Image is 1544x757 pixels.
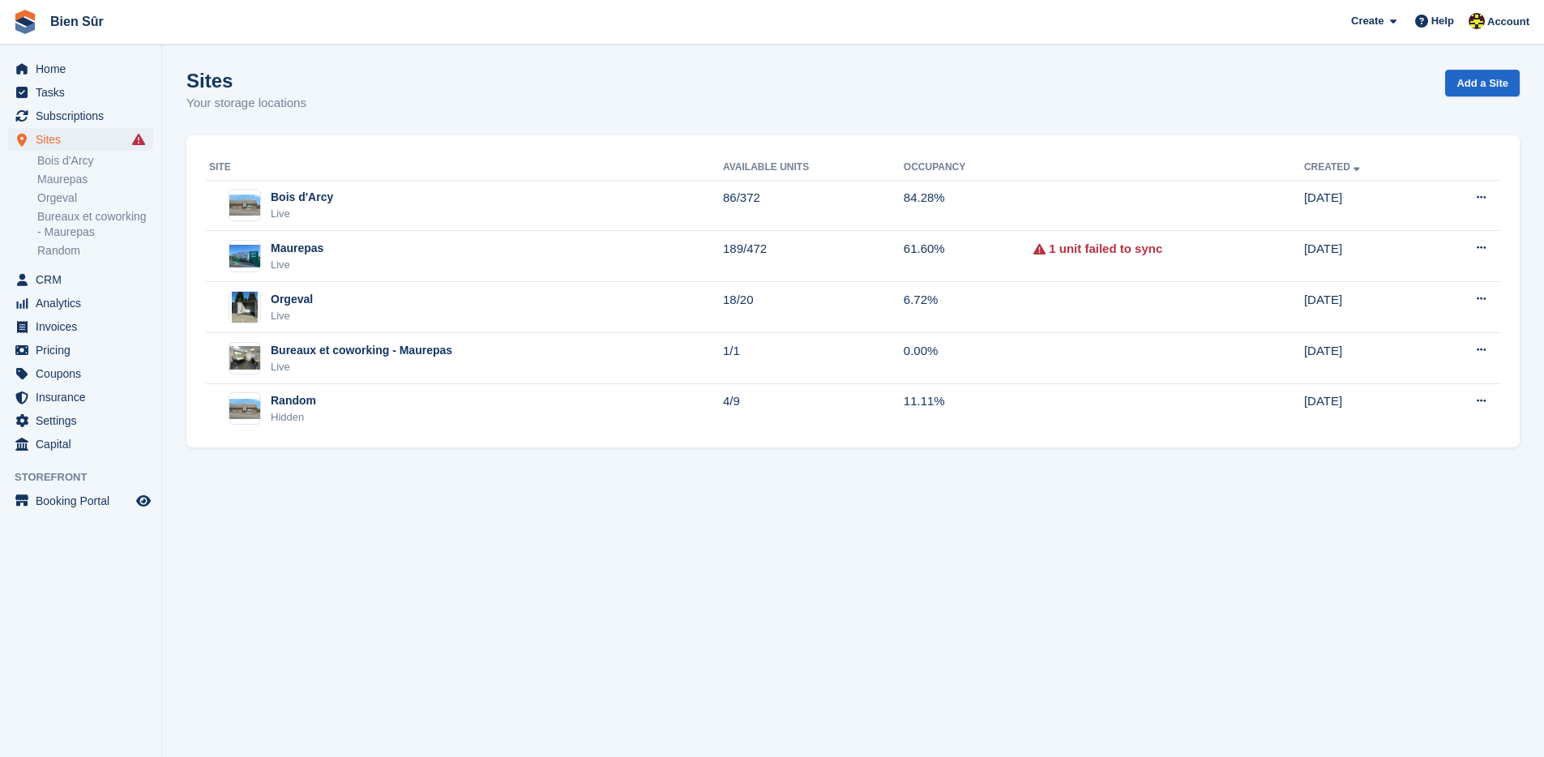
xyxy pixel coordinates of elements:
span: Coupons [36,362,133,385]
td: [DATE] [1304,333,1428,384]
a: menu [8,490,153,512]
div: Bois d'Arcy [271,189,333,206]
a: menu [8,268,153,291]
div: Live [271,257,323,273]
span: Home [36,58,133,80]
a: Created [1304,161,1363,173]
th: Available Units [723,155,904,181]
a: menu [8,386,153,408]
span: Help [1431,13,1454,29]
img: stora-icon-8386f47178a22dfd0bd8f6a31ec36ba5ce8667c1dd55bd0f319d3a0aa187defe.svg [13,10,37,34]
p: Your storage locations [186,94,306,113]
span: CRM [36,268,133,291]
td: 84.28% [904,180,1033,231]
th: Occupancy [904,155,1033,181]
a: menu [8,81,153,104]
span: Insurance [36,386,133,408]
span: Analytics [36,292,133,314]
a: 1 unit failed to sync [1049,240,1162,259]
td: 189/472 [723,231,904,282]
td: 86/372 [723,180,904,231]
span: Pricing [36,339,133,361]
a: Bois d'Arcy [37,153,153,169]
div: Live [271,308,313,324]
span: Storefront [15,469,161,485]
a: menu [8,315,153,338]
a: Maurepas [37,172,153,187]
td: 4/9 [723,383,904,434]
span: Create [1351,13,1384,29]
th: Site [206,155,723,181]
i: Smart entry sync failures have occurred [132,133,145,146]
img: Image of Random site [229,399,260,420]
td: [DATE] [1304,282,1428,333]
img: Image of Maurepas site [229,245,260,268]
img: Marie Tran [1469,13,1485,29]
span: Invoices [36,315,133,338]
td: 18/20 [723,282,904,333]
span: Capital [36,433,133,455]
img: Image of Bureaux et coworking - Maurepas site [229,346,260,370]
td: [DATE] [1304,383,1428,434]
span: Booking Portal [36,490,133,512]
a: Add a Site [1445,70,1520,96]
td: 61.60% [904,231,1033,282]
a: menu [8,433,153,455]
a: menu [8,292,153,314]
td: [DATE] [1304,180,1428,231]
a: menu [8,128,153,151]
a: menu [8,105,153,127]
span: Sites [36,128,133,151]
td: 6.72% [904,282,1033,333]
img: Image of Orgeval site [232,291,258,323]
a: menu [8,362,153,385]
span: Account [1487,14,1529,30]
img: Image of Bois d'Arcy site [229,195,260,216]
a: Preview store [134,491,153,511]
div: Random [271,392,316,409]
span: Settings [36,409,133,432]
div: Bureaux et coworking - Maurepas [271,342,452,359]
a: Bureaux et coworking - Maurepas [37,209,153,240]
div: Maurepas [271,240,323,257]
h1: Sites [186,70,306,92]
td: 11.11% [904,383,1033,434]
a: menu [8,58,153,80]
div: Live [271,359,452,375]
a: menu [8,409,153,432]
td: [DATE] [1304,231,1428,282]
span: Subscriptions [36,105,133,127]
td: 0.00% [904,333,1033,384]
a: Orgeval [37,190,153,206]
div: Hidden [271,409,316,426]
span: Tasks [36,81,133,104]
a: menu [8,339,153,361]
a: Random [37,243,153,259]
a: Bien Sûr [44,8,110,35]
td: 1/1 [723,333,904,384]
div: Orgeval [271,291,313,308]
div: Live [271,206,333,222]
